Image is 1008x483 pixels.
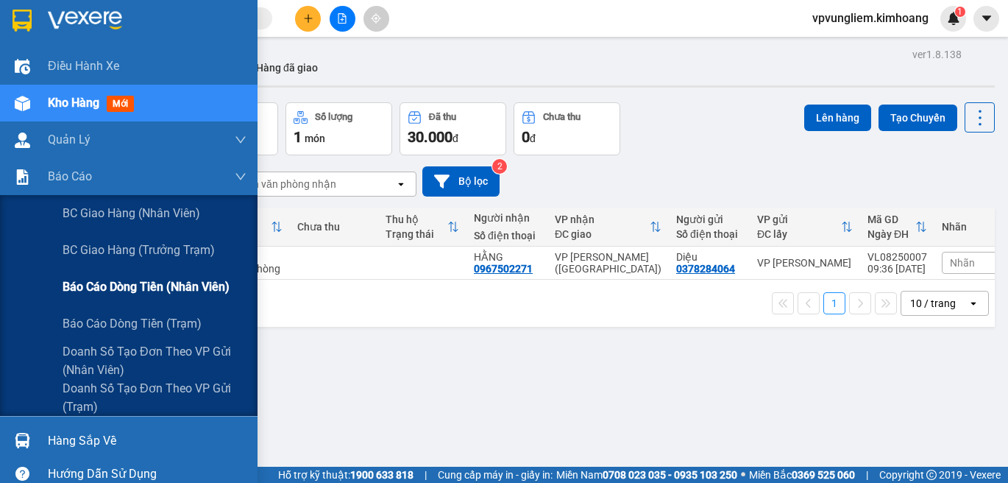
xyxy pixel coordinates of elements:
[386,214,447,225] div: Thu hộ
[957,7,962,17] span: 1
[295,6,321,32] button: plus
[474,263,533,275] div: 0967502271
[15,133,30,148] img: warehouse-icon
[867,263,927,275] div: 09:36 [DATE]
[63,204,200,222] span: BC giao hàng (nhân viên)
[866,467,868,483] span: |
[955,7,965,17] sup: 1
[757,228,841,240] div: ĐC lấy
[474,251,540,263] div: HẰNG
[63,314,202,333] span: Báo cáo dòng tiền (trạm)
[297,221,371,233] div: Chưa thu
[15,96,30,111] img: warehouse-icon
[555,228,650,240] div: ĐC giao
[48,167,92,186] span: Báo cáo
[757,257,853,269] div: VP [PERSON_NAME]
[474,230,540,241] div: Số điện thoại
[15,59,30,74] img: warehouse-icon
[285,102,392,155] button: Số lượng1món
[48,430,246,452] div: Hàng sắp về
[235,134,246,146] span: down
[950,257,975,269] span: Nhãn
[676,214,742,225] div: Người gửi
[422,166,500,197] button: Bộ lọc
[741,472,745,478] span: ⚪️
[543,112,581,122] div: Chưa thu
[860,208,934,247] th: Toggle SortBy
[305,133,325,144] span: món
[235,177,336,191] div: Chọn văn phòng nhận
[235,171,246,183] span: down
[330,6,355,32] button: file-add
[676,263,735,275] div: 0378284064
[378,208,466,247] th: Toggle SortBy
[676,251,742,263] div: Diệu
[429,112,456,122] div: Đã thu
[973,6,999,32] button: caret-down
[400,102,506,155] button: Đã thu30.000đ
[15,169,30,185] img: solution-icon
[363,6,389,32] button: aim
[474,212,540,224] div: Người nhận
[452,133,458,144] span: đ
[386,228,447,240] div: Trạng thái
[867,228,915,240] div: Ngày ĐH
[530,133,536,144] span: đ
[15,433,30,448] img: warehouse-icon
[278,467,414,483] span: Hỗ trợ kỹ thuật:
[801,9,940,27] span: vpvungliem.kimhoang
[48,130,90,149] span: Quản Lý
[968,297,979,309] svg: open
[603,469,737,481] strong: 0708 023 035 - 0935 103 250
[514,102,620,155] button: Chưa thu0đ
[676,228,742,240] div: Số điện thoại
[63,241,215,259] span: BC giao hàng (trưởng trạm)
[947,12,960,25] img: icon-new-feature
[350,469,414,481] strong: 1900 633 818
[48,57,119,75] span: Điều hành xe
[395,178,407,190] svg: open
[492,159,507,174] sup: 2
[63,278,230,296] span: Báo cáo dòng tiền (nhân viên)
[879,105,957,131] button: Tạo Chuyến
[910,296,956,311] div: 10 / trang
[792,469,855,481] strong: 0369 525 060
[438,467,553,483] span: Cung cấp máy in - giấy in:
[926,470,937,480] span: copyright
[547,208,669,247] th: Toggle SortBy
[107,96,134,112] span: mới
[244,50,330,85] button: Hàng đã giao
[48,96,99,110] span: Kho hàng
[522,128,530,146] span: 0
[867,251,927,263] div: VL08250007
[315,112,352,122] div: Số lượng
[804,105,871,131] button: Lên hàng
[63,342,246,379] span: Doanh số tạo đơn theo VP gửi (nhân viên)
[912,46,962,63] div: ver 1.8.138
[555,251,661,275] div: VP [PERSON_NAME] ([GEOGRAPHIC_DATA])
[425,467,427,483] span: |
[750,208,860,247] th: Toggle SortBy
[294,128,302,146] span: 1
[749,467,855,483] span: Miền Bắc
[63,379,246,416] span: Doanh số tạo đơn theo VP gửi (trạm)
[867,214,915,225] div: Mã GD
[555,214,650,225] div: VP nhận
[13,10,32,32] img: logo-vxr
[15,467,29,481] span: question-circle
[303,13,313,24] span: plus
[823,292,845,314] button: 1
[337,13,347,24] span: file-add
[408,128,452,146] span: 30.000
[371,13,381,24] span: aim
[556,467,737,483] span: Miền Nam
[980,12,993,25] span: caret-down
[757,214,841,225] div: VP gửi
